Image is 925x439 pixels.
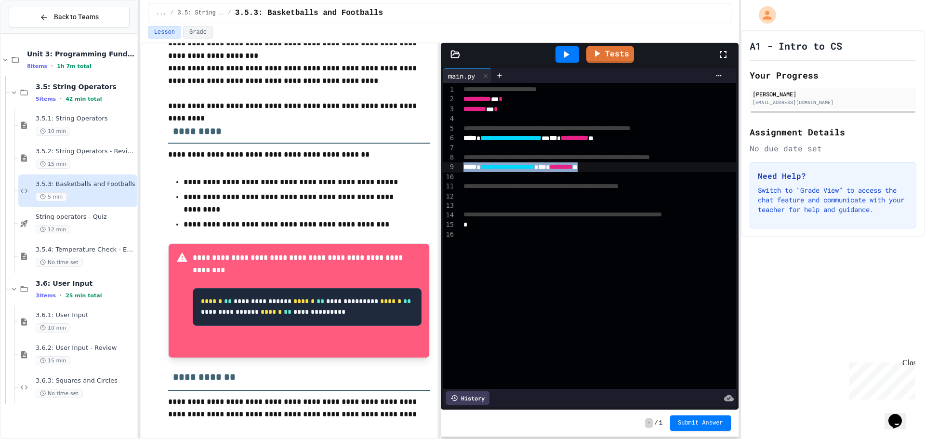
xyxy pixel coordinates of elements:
[4,4,66,61] div: Chat with us now!Close
[443,192,455,201] div: 12
[36,258,83,267] span: No time set
[36,323,70,333] span: 10 min
[9,7,130,27] button: Back to Teams
[66,96,102,102] span: 42 min total
[36,377,135,385] span: 3.6.3: Squares and Circles
[36,192,67,201] span: 5 min
[443,211,455,220] div: 14
[645,418,652,428] span: -
[443,173,455,182] div: 10
[443,133,455,143] div: 6
[670,415,731,431] button: Submit Answer
[36,82,135,91] span: 3.5: String Operators
[750,125,916,139] h2: Assignment Details
[228,9,231,17] span: /
[66,293,102,299] span: 25 min total
[678,419,723,427] span: Submit Answer
[51,62,53,70] span: •
[27,63,47,69] span: 8 items
[178,9,224,17] span: 3.5: String Operators
[753,99,913,106] div: [EMAIL_ADDRESS][DOMAIN_NAME]
[443,85,455,94] div: 1
[443,68,492,83] div: main.py
[443,105,455,114] div: 3
[443,162,455,172] div: 9
[36,115,135,123] span: 3.5.1: String Operators
[845,359,915,399] iframe: chat widget
[36,356,70,365] span: 15 min
[749,4,779,26] div: My Account
[36,147,135,156] span: 3.5.2: String Operators - Review
[443,220,455,230] div: 15
[36,96,56,102] span: 5 items
[36,279,135,288] span: 3.6: User Input
[57,63,92,69] span: 1h 7m total
[60,95,62,103] span: •
[753,90,913,98] div: [PERSON_NAME]
[443,230,455,239] div: 16
[36,246,135,254] span: 3.5.4: Temperature Check - Exit Ticket
[183,26,213,39] button: Grade
[235,7,383,19] span: 3.5.3: Basketballs and Footballs
[586,46,634,63] a: Tests
[36,293,56,299] span: 3 items
[446,391,489,405] div: History
[36,180,135,188] span: 3.5.3: Basketballs and Footballs
[443,114,455,124] div: 4
[443,124,455,133] div: 5
[36,213,135,221] span: String operators - Quiz
[443,94,455,104] div: 2
[443,153,455,162] div: 8
[443,143,455,153] div: 7
[148,26,181,39] button: Lesson
[655,419,658,427] span: /
[750,39,842,53] h1: A1 - Intro to CS
[758,170,908,182] h3: Need Help?
[170,9,173,17] span: /
[443,201,455,211] div: 13
[36,344,135,352] span: 3.6.2: User Input - Review
[36,160,70,169] span: 15 min
[758,186,908,214] p: Switch to "Grade View" to access the chat feature and communicate with your teacher for help and ...
[36,311,135,319] span: 3.6.1: User Input
[60,292,62,299] span: •
[36,389,83,398] span: No time set
[659,419,662,427] span: 1
[750,68,916,82] h2: Your Progress
[27,50,135,58] span: Unit 3: Programming Fundamentals
[443,71,480,81] div: main.py
[885,400,915,429] iframe: chat widget
[443,182,455,191] div: 11
[36,127,70,136] span: 10 min
[54,12,99,22] span: Back to Teams
[156,9,167,17] span: ...
[36,225,70,234] span: 12 min
[750,143,916,154] div: No due date set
